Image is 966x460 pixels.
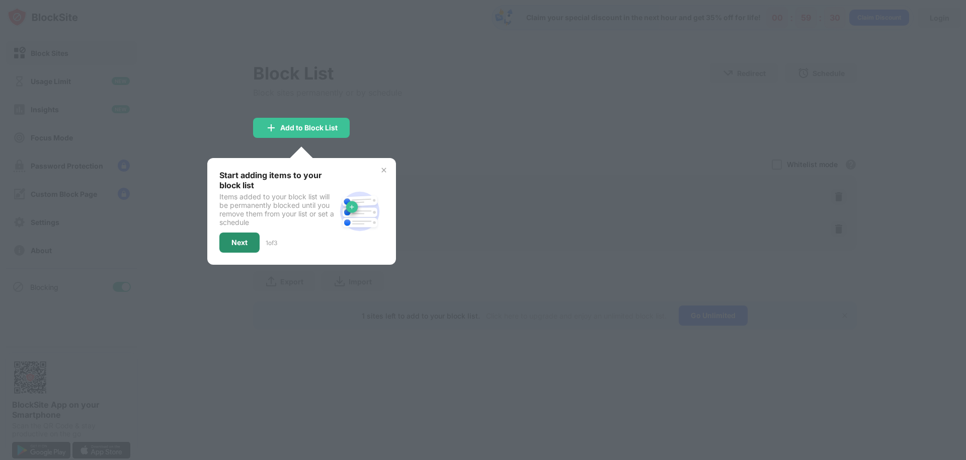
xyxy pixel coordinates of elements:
img: x-button.svg [380,166,388,174]
div: Next [231,239,248,247]
div: Items added to your block list will be permanently blocked until you remove them from your list o... [219,192,336,226]
div: Start adding items to your block list [219,170,336,190]
img: block-site.svg [336,187,384,236]
div: 1 of 3 [266,239,277,247]
div: Add to Block List [280,124,338,132]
